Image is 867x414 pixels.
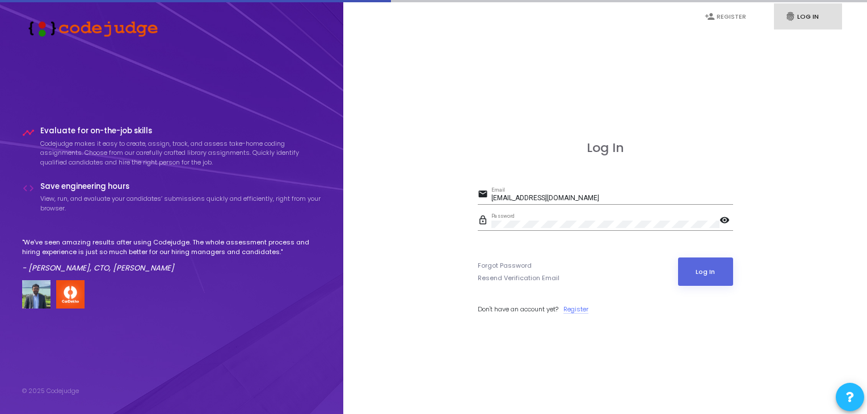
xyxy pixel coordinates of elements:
[693,3,761,30] a: person_addRegister
[478,273,559,283] a: Resend Verification Email
[705,11,715,22] i: person_add
[40,194,322,213] p: View, run, and evaluate your candidates’ submissions quickly and efficiently, right from your bro...
[22,386,79,396] div: © 2025 Codejudge
[40,126,322,136] h4: Evaluate for on-the-job skills
[22,280,50,309] img: user image
[491,195,733,202] input: Email
[22,126,35,139] i: timeline
[774,3,842,30] a: fingerprintLog In
[40,139,322,167] p: Codejudge makes it easy to create, assign, track, and assess take-home coding assignments. Choose...
[22,263,174,273] em: - [PERSON_NAME], CTO, [PERSON_NAME]
[478,141,733,155] h3: Log In
[478,214,491,228] mat-icon: lock_outline
[785,11,796,22] i: fingerprint
[22,238,322,256] p: "We've seen amazing results after using Codejudge. The whole assessment process and hiring experi...
[478,305,558,314] span: Don't have an account yet?
[478,261,532,271] a: Forgot Password
[56,280,85,309] img: company-logo
[563,305,588,314] a: Register
[478,188,491,202] mat-icon: email
[40,182,322,191] h4: Save engineering hours
[719,214,733,228] mat-icon: visibility
[678,257,733,286] button: Log In
[22,182,35,195] i: code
